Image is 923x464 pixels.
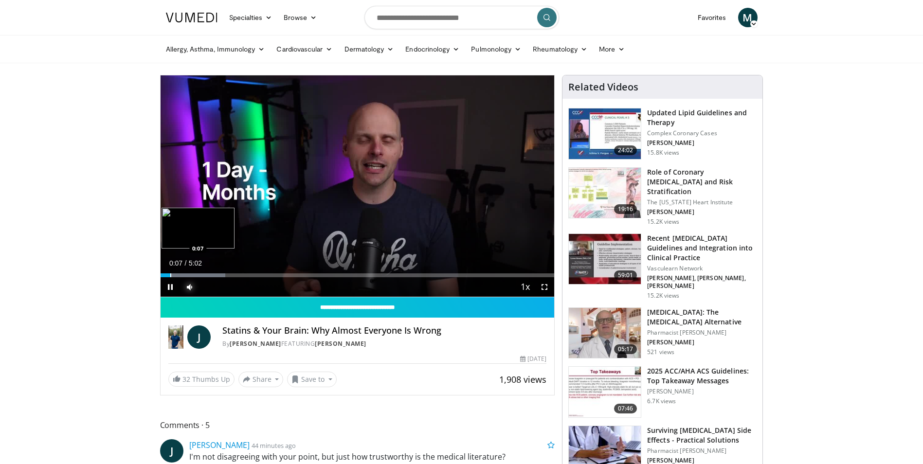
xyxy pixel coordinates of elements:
a: 07:46 2025 ACC/AHA ACS Guidelines: Top Takeaway Messages [PERSON_NAME] 6.7K views [568,366,757,418]
span: 05:17 [614,344,637,354]
a: Endocrinology [399,39,465,59]
p: Vasculearn Network [647,265,757,272]
h4: Related Videos [568,81,638,93]
span: 32 [182,375,190,384]
a: J [160,439,183,463]
div: Progress Bar [161,273,555,277]
input: Search topics, interventions [364,6,559,29]
span: 1,908 views [499,374,546,385]
button: Share [238,372,284,387]
a: 19:16 Role of Coronary [MEDICAL_DATA] and Risk Stratification The [US_STATE] Heart Institute [PER... [568,167,757,226]
video-js: Video Player [161,75,555,297]
p: I'm not disagreeing with your point, but just how trustworthy is the medical literature? [189,451,555,463]
a: 32 Thumbs Up [168,372,235,387]
span: 59:01 [614,270,637,280]
a: Rheumatology [527,39,593,59]
span: 0:07 [169,259,182,267]
span: 5:02 [189,259,202,267]
a: Cardiovascular [271,39,338,59]
p: 15.8K views [647,149,679,157]
a: 24:02 Updated Lipid Guidelines and Therapy Complex Coronary Cases [PERSON_NAME] 15.8K views [568,108,757,160]
h3: Role of Coronary [MEDICAL_DATA] and Risk Stratification [647,167,757,196]
p: 521 views [647,348,674,356]
a: [PERSON_NAME] [315,339,366,348]
h3: Updated Lipid Guidelines and Therapy [647,108,757,127]
div: [DATE] [520,355,546,363]
div: By FEATURING [222,339,546,348]
p: 15.2K views [647,292,679,300]
button: Pause [161,277,180,297]
p: [PERSON_NAME] [647,208,757,216]
a: [PERSON_NAME] [230,339,281,348]
small: 44 minutes ago [252,441,296,450]
img: Dr. Jordan Rennicke [168,325,184,349]
img: ce9609b9-a9bf-4b08-84dd-8eeb8ab29fc6.150x105_q85_crop-smart_upscale.jpg [569,308,641,358]
h3: [MEDICAL_DATA]: The [MEDICAL_DATA] Alternative [647,307,757,327]
p: Pharmacist [PERSON_NAME] [647,329,757,337]
a: More [593,39,631,59]
p: Pharmacist [PERSON_NAME] [647,447,757,455]
span: / [185,259,187,267]
a: J [187,325,211,349]
button: Mute [180,277,199,297]
span: Comments 5 [160,419,555,431]
h4: Statins & Your Brain: Why Almost Everyone Is Wrong [222,325,546,336]
span: 07:46 [614,404,637,413]
p: Complex Coronary Cases [647,129,757,137]
img: 1efa8c99-7b8a-4ab5-a569-1c219ae7bd2c.150x105_q85_crop-smart_upscale.jpg [569,168,641,218]
p: 6.7K views [647,397,676,405]
img: image.jpeg [162,208,235,249]
button: Fullscreen [535,277,554,297]
p: 15.2K views [647,218,679,226]
img: VuMedi Logo [166,13,217,22]
a: Dermatology [339,39,400,59]
p: [PERSON_NAME], [PERSON_NAME], [PERSON_NAME] [647,274,757,290]
a: 59:01 Recent [MEDICAL_DATA] Guidelines and Integration into Clinical Practice Vasculearn Network ... [568,233,757,300]
img: 77f671eb-9394-4acc-bc78-a9f077f94e00.150x105_q85_crop-smart_upscale.jpg [569,108,641,159]
a: Browse [278,8,323,27]
p: [PERSON_NAME] [647,339,757,346]
a: M [738,8,758,27]
span: 24:02 [614,145,637,155]
span: 19:16 [614,204,637,214]
h3: 2025 ACC/AHA ACS Guidelines: Top Takeaway Messages [647,366,757,386]
button: Save to [287,372,337,387]
h3: Recent [MEDICAL_DATA] Guidelines and Integration into Clinical Practice [647,233,757,263]
p: [PERSON_NAME] [647,139,757,147]
a: Specialties [223,8,278,27]
a: 05:17 [MEDICAL_DATA]: The [MEDICAL_DATA] Alternative Pharmacist [PERSON_NAME] [PERSON_NAME] 521 v... [568,307,757,359]
a: [PERSON_NAME] [189,440,250,450]
a: Allergy, Asthma, Immunology [160,39,271,59]
h3: Surviving [MEDICAL_DATA] Side Effects - Practical Solutions [647,426,757,445]
a: Favorites [692,8,732,27]
p: [PERSON_NAME] [647,388,757,395]
a: Pulmonology [465,39,527,59]
img: 369ac253-1227-4c00-b4e1-6e957fd240a8.150x105_q85_crop-smart_upscale.jpg [569,367,641,417]
p: The [US_STATE] Heart Institute [647,198,757,206]
button: Playback Rate [515,277,535,297]
img: 87825f19-cf4c-4b91-bba1-ce218758c6bb.150x105_q85_crop-smart_upscale.jpg [569,234,641,285]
